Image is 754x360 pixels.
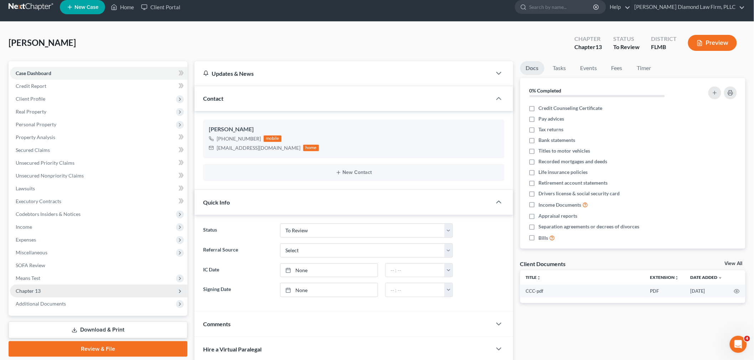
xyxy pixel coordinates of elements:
[10,195,187,208] a: Executory Contracts
[10,259,187,272] a: SOFA Review
[16,108,46,115] span: Real Property
[9,322,187,338] a: Download & Print
[107,1,138,14] a: Home
[539,147,590,154] span: Titles to motor vehicles
[280,264,378,277] a: None
[10,169,187,182] a: Unsecured Nonpriority Claims
[539,158,608,165] span: Recorded mortgages and deeds
[203,321,231,327] span: Comments
[529,0,594,14] input: Search by name...
[688,35,737,51] button: Preview
[209,170,499,175] button: New Contact
[730,336,747,353] iframe: Intercom live chat
[675,276,679,280] i: unfold_more
[200,263,277,277] label: IC Date
[200,283,277,297] label: Signing Date
[16,198,61,204] span: Executory Contracts
[574,43,602,51] div: Chapter
[650,275,679,280] a: Extensionunfold_more
[744,336,750,342] span: 4
[16,83,46,89] span: Credit Report
[16,96,45,102] span: Client Profile
[10,157,187,169] a: Unsecured Priority Claims
[539,234,548,242] span: Bills
[10,131,187,144] a: Property Analysis
[138,1,184,14] a: Client Portal
[280,283,378,297] a: None
[575,61,603,75] a: Events
[16,70,51,76] span: Case Dashboard
[631,1,745,14] a: [PERSON_NAME] Diamond Law Firm, PLLC
[539,169,588,176] span: Life insurance policies
[651,43,677,51] div: FLMB
[539,137,575,144] span: Bank statements
[217,144,300,152] div: [EMAIL_ADDRESS][DOMAIN_NAME]
[16,249,47,255] span: Miscellaneous
[16,288,41,294] span: Chapter 13
[303,145,319,151] div: home
[9,37,76,48] span: [PERSON_NAME]
[16,237,36,243] span: Expenses
[16,262,45,268] span: SOFA Review
[203,95,223,102] span: Contact
[520,285,645,297] td: CCC-pdf
[16,134,55,140] span: Property Analysis
[539,212,578,219] span: Appraisal reports
[685,285,728,297] td: [DATE]
[631,61,657,75] a: Timer
[613,35,640,43] div: Status
[16,160,74,166] span: Unsecured Priority Claims
[16,147,50,153] span: Secured Claims
[645,285,685,297] td: PDF
[520,61,544,75] a: Docs
[200,243,277,258] label: Referral Source
[718,276,723,280] i: expand_more
[209,125,499,134] div: [PERSON_NAME]
[539,201,582,208] span: Income Documents
[526,275,541,280] a: Titleunfold_more
[520,260,566,268] div: Client Documents
[16,275,40,281] span: Means Test
[537,276,541,280] i: unfold_more
[16,211,81,217] span: Codebtors Insiders & Notices
[264,136,282,142] div: mobile
[539,126,564,133] span: Tax returns
[10,182,187,195] a: Lawsuits
[16,185,35,191] span: Lawsuits
[547,61,572,75] a: Tasks
[606,61,629,75] a: Fees
[725,261,743,266] a: View All
[613,43,640,51] div: To Review
[217,135,261,142] div: [PHONE_NUMBER]
[10,144,187,157] a: Secured Claims
[595,43,602,50] span: 13
[10,67,187,80] a: Case Dashboard
[10,80,187,92] a: Credit Report
[200,223,277,238] label: Status
[530,88,562,94] strong: 0% Completed
[539,223,640,230] span: Separation agreements or decrees of divorces
[16,173,84,179] span: Unsecured Nonpriority Claims
[574,35,602,43] div: Chapter
[386,264,445,277] input: -- : --
[203,199,230,206] span: Quick Info
[203,346,262,353] span: Hire a Virtual Paralegal
[539,105,603,112] span: Credit Counseling Certificate
[203,70,483,77] div: Updates & News
[16,121,56,127] span: Personal Property
[606,1,630,14] a: Help
[74,5,98,10] span: New Case
[16,301,66,307] span: Additional Documents
[651,35,677,43] div: District
[386,283,445,297] input: -- : --
[9,341,187,357] a: Review & File
[539,115,564,122] span: Pay advices
[16,224,32,230] span: Income
[539,179,608,186] span: Retirement account statements
[691,275,723,280] a: Date Added expand_more
[539,190,620,197] span: Drivers license & social security card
